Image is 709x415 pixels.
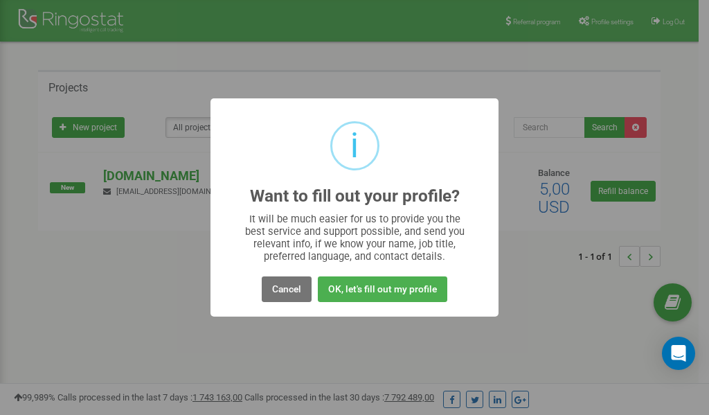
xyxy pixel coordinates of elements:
[238,213,472,263] div: It will be much easier for us to provide you the best service and support possible, and send you ...
[262,276,312,302] button: Cancel
[662,337,695,370] div: Open Intercom Messenger
[350,123,359,168] div: i
[250,187,460,206] h2: Want to fill out your profile?
[318,276,447,302] button: OK, let's fill out my profile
